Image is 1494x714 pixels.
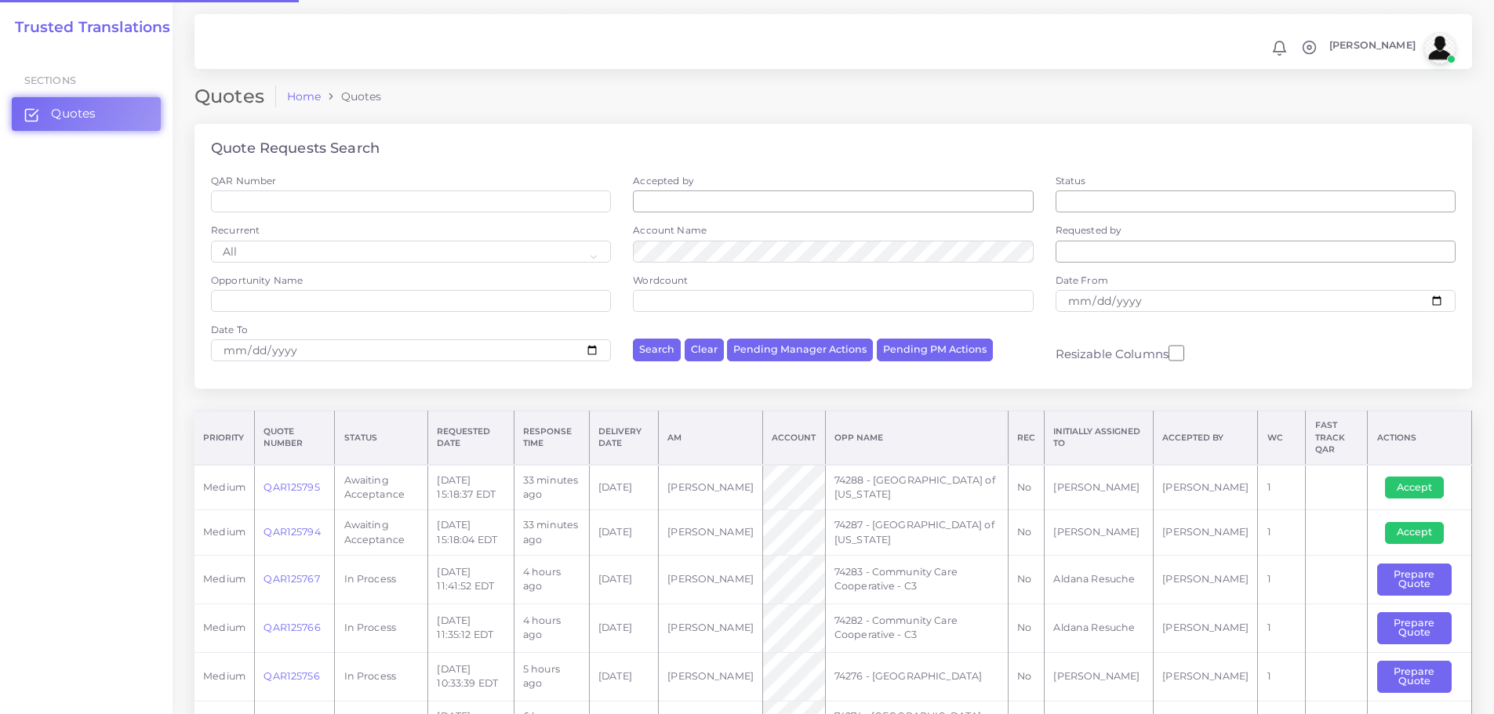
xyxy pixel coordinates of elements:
[1258,603,1306,652] td: 1
[428,465,514,510] td: [DATE] 15:18:37 EDT
[659,603,763,652] td: [PERSON_NAME]
[659,555,763,603] td: [PERSON_NAME]
[589,411,658,465] th: Delivery Date
[825,411,1008,465] th: Opp Name
[825,465,1008,510] td: 74288 - [GEOGRAPHIC_DATA] of [US_STATE]
[589,555,658,603] td: [DATE]
[335,465,428,510] td: Awaiting Acceptance
[1258,510,1306,556] td: 1
[203,670,245,682] span: medium
[1306,411,1368,465] th: Fast Track QAR
[1258,411,1306,465] th: WC
[727,339,873,361] button: Pending Manager Actions
[428,411,514,465] th: Requested Date
[1045,510,1154,556] td: [PERSON_NAME]
[1008,652,1044,701] td: No
[1368,411,1472,465] th: Actions
[1377,661,1452,693] button: Prepare Quote
[264,526,320,538] a: QAR125794
[1045,465,1154,510] td: [PERSON_NAME]
[287,89,322,104] a: Home
[51,105,96,122] span: Quotes
[825,555,1008,603] td: 74283 - Community Care Cooperative - C3
[335,510,428,556] td: Awaiting Acceptance
[4,19,171,37] a: Trusted Translations
[589,510,658,556] td: [DATE]
[514,652,589,701] td: 5 hours ago
[1008,510,1044,556] td: No
[1154,603,1258,652] td: [PERSON_NAME]
[1056,274,1108,287] label: Date From
[1008,411,1044,465] th: REC
[825,652,1008,701] td: 74276 - [GEOGRAPHIC_DATA]
[264,573,319,585] a: QAR125767
[1056,343,1184,363] label: Resizable Columns
[1045,652,1154,701] td: [PERSON_NAME]
[264,670,319,682] a: QAR125756
[1045,603,1154,652] td: Aldana Resuche
[335,603,428,652] td: In Process
[1008,555,1044,603] td: No
[825,603,1008,652] td: 74282 - Community Care Cooperative - C3
[633,339,681,361] button: Search
[194,411,255,465] th: Priority
[1154,510,1258,556] td: [PERSON_NAME]
[1329,41,1416,51] span: [PERSON_NAME]
[514,411,589,465] th: Response Time
[203,481,245,493] span: medium
[1154,652,1258,701] td: [PERSON_NAME]
[264,481,319,493] a: QAR125795
[1258,555,1306,603] td: 1
[1008,603,1044,652] td: No
[514,465,589,510] td: 33 minutes ago
[203,526,245,538] span: medium
[685,339,724,361] button: Clear
[255,411,335,465] th: Quote Number
[1258,652,1306,701] td: 1
[1169,343,1184,363] input: Resizable Columns
[589,465,658,510] td: [DATE]
[877,339,993,361] button: Pending PM Actions
[633,174,694,187] label: Accepted by
[1385,477,1444,498] button: Accept
[659,411,763,465] th: AM
[264,622,320,633] a: QAR125766
[514,510,589,556] td: 33 minutes ago
[428,510,514,556] td: [DATE] 15:18:04 EDT
[1154,555,1258,603] td: [PERSON_NAME]
[1154,411,1258,465] th: Accepted by
[589,603,658,652] td: [DATE]
[428,652,514,701] td: [DATE] 10:33:39 EDT
[659,465,763,510] td: [PERSON_NAME]
[203,573,245,585] span: medium
[659,510,763,556] td: [PERSON_NAME]
[514,603,589,652] td: 4 hours ago
[321,89,381,104] li: Quotes
[1385,526,1455,538] a: Accept
[24,74,76,86] span: Sections
[203,622,245,633] span: medium
[1321,32,1461,63] a: [PERSON_NAME]avatar
[211,140,380,158] h4: Quote Requests Search
[1258,465,1306,510] td: 1
[1008,465,1044,510] td: No
[825,510,1008,556] td: 74287 - [GEOGRAPHIC_DATA] of [US_STATE]
[211,174,276,187] label: QAR Number
[335,555,428,603] td: In Process
[1377,670,1463,682] a: Prepare Quote
[335,411,428,465] th: Status
[211,223,260,237] label: Recurrent
[1424,32,1456,63] img: avatar
[763,411,825,465] th: Account
[659,652,763,701] td: [PERSON_NAME]
[12,97,161,130] a: Quotes
[633,274,688,287] label: Wordcount
[1154,465,1258,510] td: [PERSON_NAME]
[589,652,658,701] td: [DATE]
[1056,223,1122,237] label: Requested by
[1385,522,1444,544] button: Accept
[428,555,514,603] td: [DATE] 11:41:52 EDT
[1045,411,1154,465] th: Initially Assigned to
[211,323,248,336] label: Date To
